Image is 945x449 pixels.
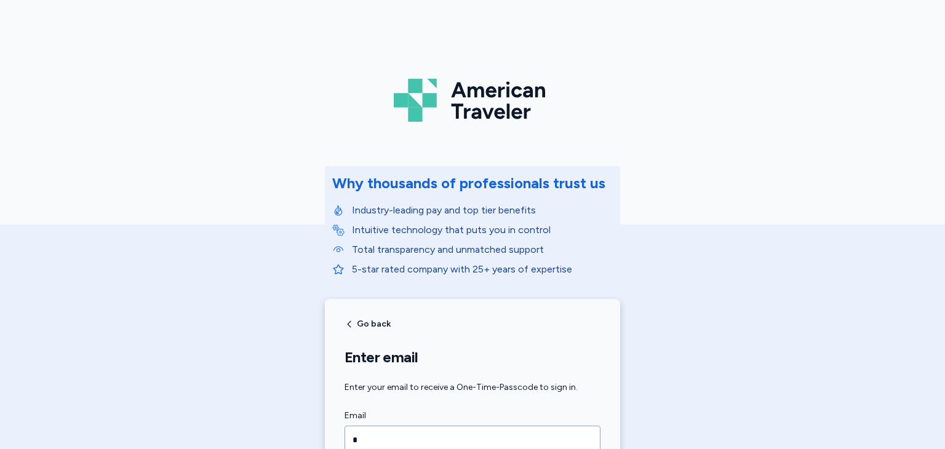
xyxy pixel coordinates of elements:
[345,319,391,329] button: Go back
[352,262,613,277] p: 5-star rated company with 25+ years of expertise
[352,223,613,237] p: Intuitive technology that puts you in control
[357,320,391,328] span: Go back
[345,408,600,423] label: Email
[332,173,605,193] div: Why thousands of professionals trust us
[345,348,600,367] h1: Enter email
[345,381,600,394] div: Enter your email to receive a One-Time-Passcode to sign in.
[352,242,613,257] p: Total transparency and unmatched support
[394,74,551,127] img: Logo
[352,203,613,218] p: Industry-leading pay and top tier benefits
